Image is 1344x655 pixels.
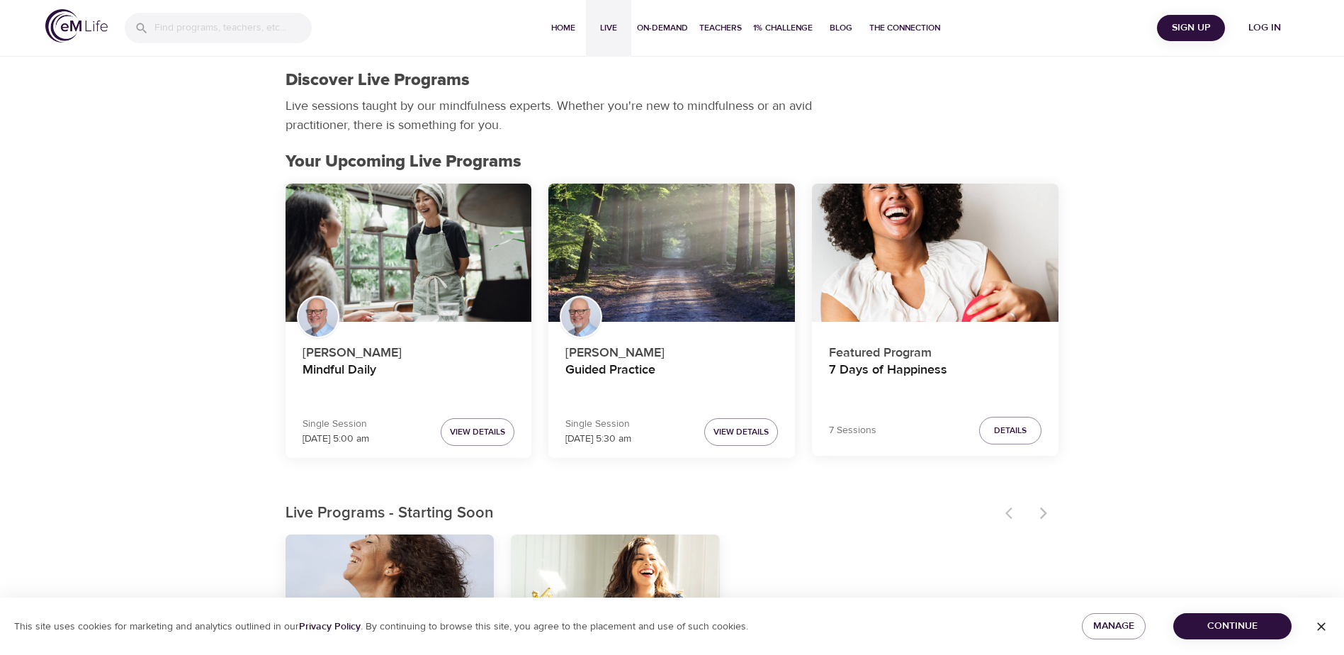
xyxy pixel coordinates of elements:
[1231,15,1299,41] button: Log in
[286,70,470,91] h1: Discover Live Programs
[565,337,778,362] p: [PERSON_NAME]
[303,362,515,396] h4: Mindful Daily
[303,432,369,447] p: [DATE] 5:00 am
[1185,617,1280,635] span: Continue
[869,21,940,35] span: The Connection
[829,423,876,438] p: 7 Sessions
[994,423,1027,438] span: Details
[829,362,1041,396] h4: 7 Days of Happiness
[565,432,631,447] p: [DATE] 5:30 am
[154,13,312,43] input: Find programs, teachers, etc...
[1236,19,1293,37] span: Log in
[592,21,626,35] span: Live
[286,502,997,525] p: Live Programs - Starting Soon
[303,337,515,362] p: [PERSON_NAME]
[286,534,495,652] button: Thoughts are Not Facts
[565,362,778,396] h4: Guided Practice
[713,425,769,440] span: View Details
[1082,613,1146,639] button: Manage
[286,96,817,135] p: Live sessions taught by our mindfulness experts. Whether you're new to mindfulness or an avid pra...
[979,417,1041,444] button: Details
[753,21,813,35] span: 1% Challenge
[450,425,505,440] span: View Details
[637,21,688,35] span: On-Demand
[704,418,778,446] button: View Details
[565,417,631,432] p: Single Session
[299,620,361,633] a: Privacy Policy
[286,152,1059,172] h2: Your Upcoming Live Programs
[699,21,742,35] span: Teachers
[548,184,795,323] button: Guided Practice
[286,184,532,323] button: Mindful Daily
[1157,15,1225,41] button: Sign Up
[45,9,108,43] img: logo
[1163,19,1219,37] span: Sign Up
[303,417,369,432] p: Single Session
[511,534,720,652] button: Skills to Thrive in Anxious Times
[829,337,1041,362] p: Featured Program
[1173,613,1292,639] button: Continue
[441,418,514,446] button: View Details
[1093,617,1134,635] span: Manage
[812,184,1058,323] button: 7 Days of Happiness
[824,21,858,35] span: Blog
[546,21,580,35] span: Home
